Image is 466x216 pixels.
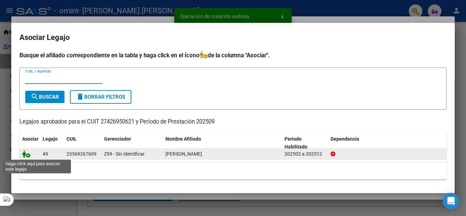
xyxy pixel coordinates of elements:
[163,132,282,154] datatable-header-cell: Nombre Afiliado
[282,132,328,154] datatable-header-cell: Periodo Habilitado
[443,193,459,209] div: Open Intercom Messenger
[70,90,131,104] button: Borrar Filtros
[64,132,101,154] datatable-header-cell: CUIL
[101,132,163,154] datatable-header-cell: Gerenciador
[25,91,64,103] button: Buscar
[165,151,202,157] span: BARONE CHIAPPERO TOMAS
[31,94,59,100] span: Buscar
[22,136,39,142] span: Asociar
[104,136,131,142] span: Gerenciador
[328,132,447,154] datatable-header-cell: Dependencia
[19,118,447,126] p: Legajos aprobados para el CUIT 27426950621 y Período de Prestación 202509
[285,136,307,149] span: Periodo Habilitado
[19,31,447,44] h2: Asociar Legajo
[31,92,39,101] mat-icon: search
[285,150,325,158] div: 202502 a 202512
[19,132,40,154] datatable-header-cell: Asociar
[104,151,145,157] span: Z99 - Sin Identificar
[331,136,359,142] span: Dependencia
[19,162,447,179] div: 1 registros
[76,94,125,100] span: Borrar Filtros
[19,51,447,60] h4: Busque el afiliado correspondiente en la tabla y haga click en el ícono de la columna "Asociar".
[67,150,97,158] div: 23569267609
[165,136,201,142] span: Nombre Afiliado
[76,92,84,101] mat-icon: delete
[43,151,48,157] span: 49
[43,136,58,142] span: Legajo
[40,132,64,154] datatable-header-cell: Legajo
[67,136,77,142] span: CUIL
